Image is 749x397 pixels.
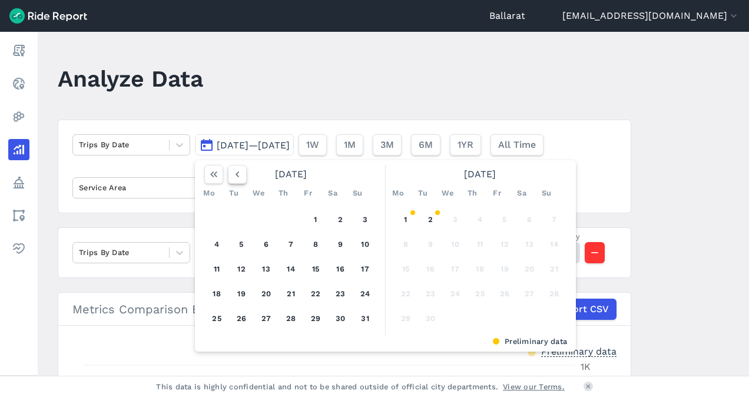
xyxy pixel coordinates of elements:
[8,205,29,226] a: Areas
[356,260,374,279] button: 17
[446,260,465,279] button: 17
[257,309,276,328] button: 27
[207,235,226,254] button: 4
[545,210,564,229] button: 7
[299,184,317,203] div: Fr
[520,210,539,229] button: 6
[348,184,367,203] div: Su
[207,260,226,279] button: 11
[344,138,356,152] span: 1M
[545,260,564,279] button: 21
[470,260,489,279] button: 18
[495,284,514,303] button: 26
[232,235,251,254] button: 5
[281,235,300,254] button: 7
[421,210,440,229] button: 2
[356,284,374,303] button: 24
[8,139,29,160] a: Analyze
[463,184,482,203] div: Th
[520,235,539,254] button: 13
[306,210,325,229] button: 1
[389,184,407,203] div: Mo
[306,138,319,152] span: 1W
[331,210,350,229] button: 2
[389,165,571,184] div: [DATE]
[9,8,87,24] img: Ride Report
[581,361,591,372] tspan: 1K
[373,134,402,156] button: 3M
[207,284,226,303] button: 18
[470,235,489,254] button: 11
[446,284,465,303] button: 24
[458,138,473,152] span: 1YR
[331,309,350,328] button: 30
[8,238,29,259] a: Health
[232,260,251,279] button: 12
[306,284,325,303] button: 22
[503,381,565,392] a: View our Terms.
[396,309,415,328] button: 29
[306,235,325,254] button: 8
[249,184,268,203] div: We
[204,336,567,347] div: Preliminary data
[8,106,29,127] a: Heatmaps
[58,62,203,95] h1: Analyze Data
[520,284,539,303] button: 27
[446,235,465,254] button: 10
[8,172,29,193] a: Policy
[545,284,564,303] button: 28
[356,309,374,328] button: 31
[562,9,740,23] button: [EMAIL_ADDRESS][DOMAIN_NAME]
[396,260,415,279] button: 15
[489,9,525,23] a: Ballarat
[396,210,415,229] button: 1
[306,309,325,328] button: 29
[411,134,440,156] button: 6M
[232,284,251,303] button: 19
[8,73,29,94] a: Realtime
[200,165,382,184] div: [DATE]
[281,260,300,279] button: 14
[438,184,457,203] div: We
[419,138,433,152] span: 6M
[396,235,415,254] button: 8
[232,309,251,328] button: 26
[8,40,29,61] a: Report
[257,284,276,303] button: 20
[331,284,350,303] button: 23
[512,184,531,203] div: Sa
[470,284,489,303] button: 25
[331,260,350,279] button: 16
[323,184,342,203] div: Sa
[450,134,481,156] button: 1YR
[356,235,374,254] button: 10
[207,309,226,328] button: 25
[331,235,350,254] button: 9
[356,210,374,229] button: 3
[495,235,514,254] button: 12
[545,235,564,254] button: 14
[274,184,293,203] div: Th
[200,184,218,203] div: Mo
[306,260,325,279] button: 15
[380,138,394,152] span: 3M
[421,260,440,279] button: 16
[470,210,489,229] button: 4
[421,309,440,328] button: 30
[224,184,243,203] div: Tu
[195,134,294,156] button: [DATE]—[DATE]
[413,184,432,203] div: Tu
[421,284,440,303] button: 23
[488,184,506,203] div: Fr
[541,345,617,357] div: Preliminary data
[281,309,300,328] button: 28
[495,260,514,279] button: 19
[498,138,536,152] span: All Time
[396,284,415,303] button: 22
[72,299,617,320] div: Metrics Comparison By Date
[257,235,276,254] button: 6
[556,302,609,316] span: Export CSV
[281,284,300,303] button: 21
[537,184,556,203] div: Su
[257,260,276,279] button: 13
